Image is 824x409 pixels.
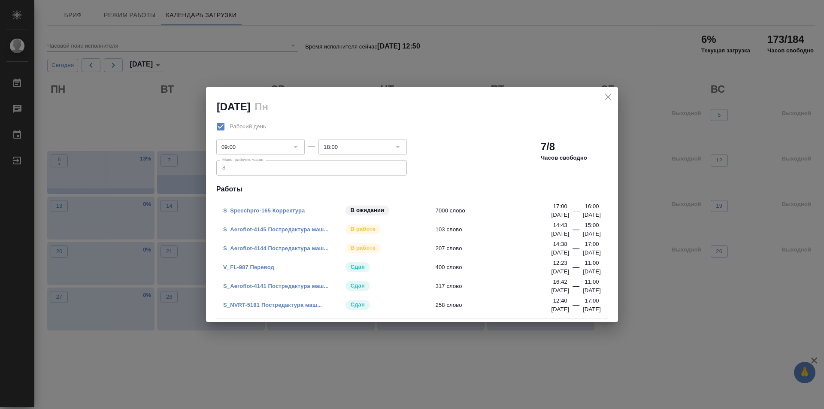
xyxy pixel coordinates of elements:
[573,224,579,238] div: —
[583,248,601,257] p: [DATE]
[351,244,376,252] p: В работе
[553,221,567,230] p: 14:43
[551,211,569,219] p: [DATE]
[583,267,601,276] p: [DATE]
[351,225,376,233] p: В работе
[541,154,587,162] p: Часов свободно
[230,122,266,131] span: Рабочий день
[585,259,599,267] p: 11:00
[551,248,569,257] p: [DATE]
[585,202,599,211] p: 16:00
[351,300,365,309] p: Сдан
[553,202,567,211] p: 17:00
[553,259,567,267] p: 12:23
[436,282,557,291] span: 317 слово
[223,283,329,289] a: S_Aeroflot-4141 Постредактура маш...
[585,240,599,248] p: 17:00
[223,245,329,251] a: S_Aeroflot-4144 Постредактура маш...
[573,206,579,219] div: —
[351,263,365,271] p: Сдан
[553,297,567,305] p: 12:40
[216,184,608,194] h4: Работы
[223,302,322,308] a: S_NVRT-5181 Постредактура маш...
[308,141,315,151] div: —
[602,91,615,103] button: close
[436,244,557,253] span: 207 слово
[254,101,268,112] h2: Пн
[436,225,557,234] span: 103 слово
[585,278,599,286] p: 11:00
[553,240,567,248] p: 14:38
[551,305,569,314] p: [DATE]
[573,243,579,257] div: —
[573,300,579,314] div: —
[223,264,274,270] a: V_FL-987 Перевод
[223,207,305,214] a: S_Speechpro-165 Корректура
[585,221,599,230] p: 15:00
[351,282,365,290] p: Сдан
[541,140,555,154] h2: 7/8
[551,267,569,276] p: [DATE]
[553,278,567,286] p: 16:42
[585,297,599,305] p: 17:00
[583,211,601,219] p: [DATE]
[436,206,557,215] span: 7000 слово
[573,262,579,276] div: —
[573,281,579,295] div: —
[436,263,557,272] span: 400 слово
[583,286,601,295] p: [DATE]
[223,226,329,233] a: S_Aeroflot-4145 Постредактура маш...
[583,230,601,238] p: [DATE]
[583,305,601,314] p: [DATE]
[217,101,250,112] h2: [DATE]
[551,286,569,295] p: [DATE]
[351,206,385,215] p: В ожидании
[551,230,569,238] p: [DATE]
[436,301,557,309] span: 258 слово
